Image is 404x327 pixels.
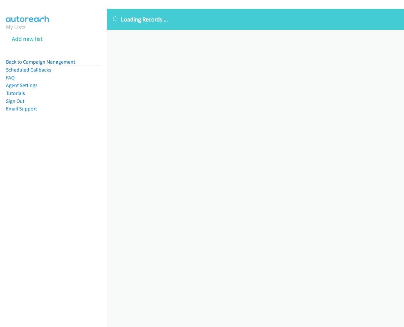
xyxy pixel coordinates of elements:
a: Tutorials [6,90,25,96]
a: Scheduled Callbacks [6,67,51,73]
a: Email Support [6,105,37,112]
a: Sign Out [6,98,24,104]
p: Loading Records ... [113,15,398,24]
a: Agent Settings [6,82,38,88]
a: FAQ [6,74,14,81]
a: Add new list [12,35,43,43]
a: Back to Campaign Management [6,59,75,65]
a: My Lists [6,23,26,31]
